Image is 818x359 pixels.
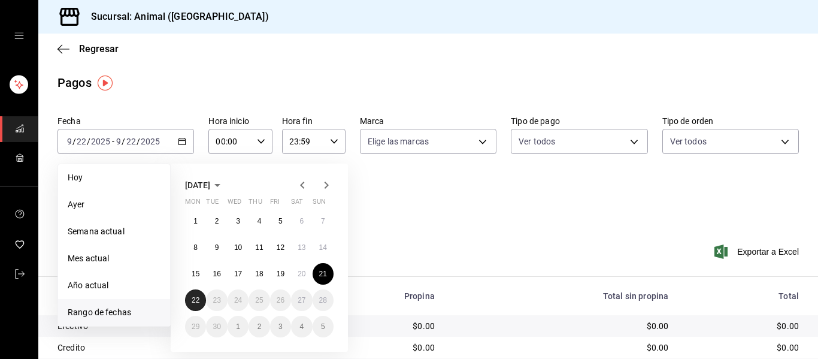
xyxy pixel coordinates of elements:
button: September 27, 2025 [291,289,312,311]
button: September 20, 2025 [291,263,312,285]
abbr: Saturday [291,198,303,210]
abbr: September 22, 2025 [192,296,199,304]
button: October 3, 2025 [270,316,291,337]
abbr: September 18, 2025 [255,270,263,278]
button: September 10, 2025 [228,237,249,258]
label: Hora inicio [208,117,272,125]
abbr: October 2, 2025 [257,322,262,331]
div: Credito [57,342,298,354]
span: Año actual [68,279,160,292]
span: / [137,137,140,146]
input: ---- [140,137,160,146]
div: $0.00 [454,342,668,354]
abbr: September 14, 2025 [319,243,327,252]
input: -- [126,137,137,146]
span: Regresar [79,43,119,55]
img: Tooltip marker [98,76,113,90]
button: September 28, 2025 [313,289,334,311]
abbr: Monday [185,198,201,210]
input: -- [116,137,122,146]
span: Rango de fechas [68,306,160,319]
span: - [112,137,114,146]
abbr: September 30, 2025 [213,322,220,331]
abbr: October 4, 2025 [299,322,304,331]
abbr: Sunday [313,198,326,210]
abbr: September 7, 2025 [321,217,325,225]
abbr: September 26, 2025 [277,296,284,304]
button: September 1, 2025 [185,210,206,232]
input: -- [66,137,72,146]
abbr: September 29, 2025 [192,322,199,331]
button: October 5, 2025 [313,316,334,337]
span: / [122,137,125,146]
abbr: September 20, 2025 [298,270,305,278]
abbr: September 25, 2025 [255,296,263,304]
abbr: September 8, 2025 [193,243,198,252]
button: October 2, 2025 [249,316,269,337]
abbr: September 21, 2025 [319,270,327,278]
abbr: September 19, 2025 [277,270,284,278]
button: September 12, 2025 [270,237,291,258]
abbr: September 27, 2025 [298,296,305,304]
abbr: September 6, 2025 [299,217,304,225]
abbr: September 23, 2025 [213,296,220,304]
button: September 14, 2025 [313,237,334,258]
button: September 21, 2025 [313,263,334,285]
button: September 4, 2025 [249,210,269,232]
button: September 5, 2025 [270,210,291,232]
button: September 19, 2025 [270,263,291,285]
abbr: September 11, 2025 [255,243,263,252]
button: September 18, 2025 [249,263,269,285]
h3: Sucursal: Animal ([GEOGRAPHIC_DATA]) [81,10,269,24]
span: / [72,137,76,146]
abbr: September 10, 2025 [234,243,242,252]
span: Mes actual [68,252,160,265]
button: [DATE] [185,178,225,192]
button: September 30, 2025 [206,316,227,337]
button: September 9, 2025 [206,237,227,258]
label: Fecha [57,117,194,125]
span: Ver todos [519,135,555,147]
abbr: September 2, 2025 [215,217,219,225]
span: / [87,137,90,146]
span: Elige las marcas [368,135,429,147]
button: September 16, 2025 [206,263,227,285]
abbr: Thursday [249,198,262,210]
label: Tipo de pago [511,117,647,125]
button: Regresar [57,43,119,55]
button: September 26, 2025 [270,289,291,311]
abbr: September 28, 2025 [319,296,327,304]
button: open drawer [14,31,24,41]
abbr: Wednesday [228,198,241,210]
div: Total sin propina [454,291,668,301]
button: September 3, 2025 [228,210,249,232]
div: Total [687,291,799,301]
abbr: September 17, 2025 [234,270,242,278]
abbr: September 15, 2025 [192,270,199,278]
div: $0.00 [687,320,799,332]
span: Ayer [68,198,160,211]
abbr: September 16, 2025 [213,270,220,278]
span: [DATE] [185,180,210,190]
span: Ver todos [670,135,707,147]
span: Semana actual [68,225,160,238]
button: September 11, 2025 [249,237,269,258]
button: September 25, 2025 [249,289,269,311]
label: Hora fin [282,117,346,125]
button: September 22, 2025 [185,289,206,311]
button: September 6, 2025 [291,210,312,232]
abbr: October 3, 2025 [278,322,283,331]
button: October 4, 2025 [291,316,312,337]
button: Exportar a Excel [717,245,799,259]
abbr: October 5, 2025 [321,322,325,331]
abbr: September 5, 2025 [278,217,283,225]
button: September 2, 2025 [206,210,227,232]
abbr: September 3, 2025 [236,217,240,225]
abbr: October 1, 2025 [236,322,240,331]
button: September 23, 2025 [206,289,227,311]
input: -- [76,137,87,146]
button: September 17, 2025 [228,263,249,285]
abbr: September 24, 2025 [234,296,242,304]
abbr: September 1, 2025 [193,217,198,225]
